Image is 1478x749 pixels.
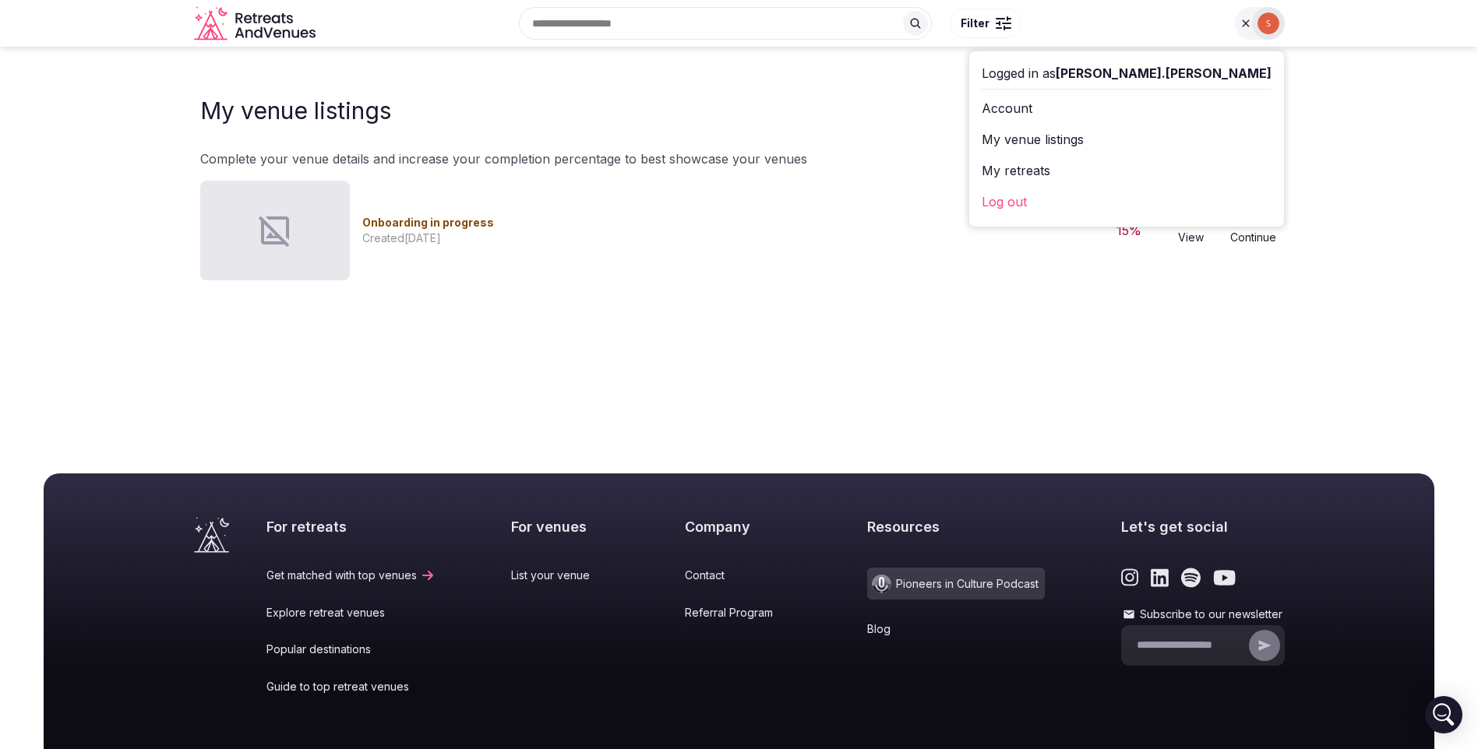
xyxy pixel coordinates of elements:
div: Logged in as [982,64,1272,83]
a: Link to the retreats and venues LinkedIn page [1151,568,1169,588]
a: Explore retreat venues [266,605,436,621]
h2: Company [685,517,792,536]
a: Link to the retreats and venues Instagram page [1121,568,1139,588]
a: Link to the retreats and venues Youtube page [1213,568,1236,588]
a: List your venue [511,568,608,583]
a: Account [982,96,1272,121]
h2: Let's get social [1121,517,1285,536]
a: Log out [982,189,1272,214]
span: Onboarding in progress [362,216,494,229]
a: Get matched with top venues [266,568,436,583]
h2: For retreats [266,517,436,536]
span: Filter [961,16,989,31]
div: Created [DATE] [362,230,1092,246]
a: View [1166,216,1216,245]
span: [PERSON_NAME].[PERSON_NAME] [1056,65,1272,81]
svg: Retreats and Venues company logo [194,6,319,41]
a: Blog [867,621,1045,637]
button: Filter [951,9,1021,38]
div: Open Intercom Messenger [1425,696,1462,733]
h1: My venue listings [200,97,391,125]
a: Continue [1229,216,1279,245]
a: Referral Program [685,605,792,621]
img: shanequa.owens [1258,12,1279,34]
h2: Resources [867,517,1045,536]
a: My retreats [982,158,1272,183]
a: Visit the homepage [194,517,229,553]
a: Pioneers in Culture Podcast [867,568,1045,600]
a: My venue listings [982,127,1272,152]
a: Contact [685,568,792,583]
label: Subscribe to our newsletter [1121,607,1285,622]
p: Complete your venue details and increase your completion percentage to best showcase your venues [200,149,1279,168]
div: 15 % [1104,221,1154,240]
a: Visit the homepage [194,6,319,41]
h2: For venues [511,517,608,536]
a: Popular destinations [266,642,436,657]
a: Link to the retreats and venues Spotify page [1181,568,1201,588]
a: Guide to top retreat venues [266,679,436,694]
